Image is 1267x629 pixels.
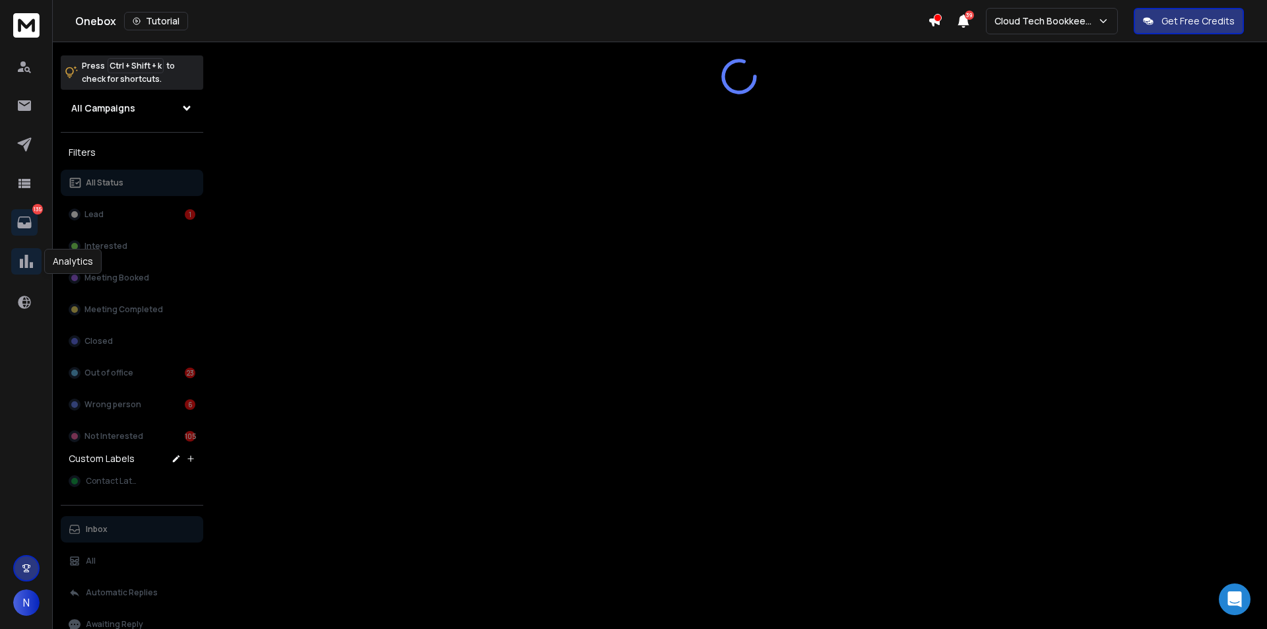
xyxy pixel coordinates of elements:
[13,589,40,616] button: N
[1219,583,1251,615] div: Open Intercom Messenger
[1161,15,1235,28] p: Get Free Credits
[32,204,43,215] p: 135
[108,58,164,73] span: Ctrl + Shift + k
[11,209,38,236] a: 135
[69,452,135,465] h3: Custom Labels
[61,143,203,162] h3: Filters
[82,59,175,86] p: Press to check for shortcuts.
[44,249,102,274] div: Analytics
[75,12,928,30] div: Onebox
[124,12,188,30] button: Tutorial
[1134,8,1244,34] button: Get Free Credits
[61,95,203,121] button: All Campaigns
[965,11,974,20] span: 39
[71,102,135,115] h1: All Campaigns
[994,15,1097,28] p: Cloud Tech Bookkeeping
